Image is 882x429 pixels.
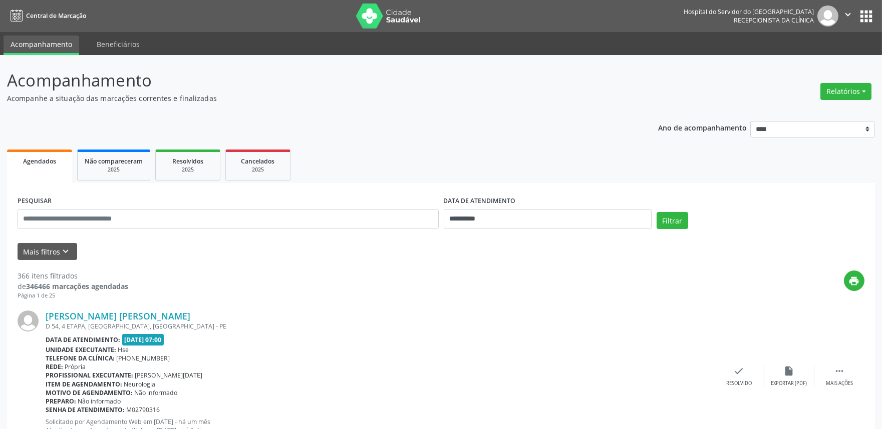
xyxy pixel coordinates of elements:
span: Não informado [78,397,121,405]
div: Hospital do Servidor do [GEOGRAPHIC_DATA] [684,7,814,16]
b: Unidade executante: [46,345,116,354]
b: Senha de atendimento: [46,405,125,414]
p: Acompanhe a situação das marcações correntes e finalizadas [7,93,615,103]
i:  [834,365,845,376]
span: Não compareceram [85,157,143,165]
button: Relatórios [820,83,871,100]
div: Mais ações [826,380,853,387]
div: Resolvido [726,380,752,387]
a: [PERSON_NAME] [PERSON_NAME] [46,310,190,321]
i: keyboard_arrow_down [61,246,72,257]
span: [PERSON_NAME][DATE] [135,371,203,379]
button: print [844,270,864,291]
b: Motivo de agendamento: [46,388,133,397]
b: Data de atendimento: [46,335,120,344]
span: [PHONE_NUMBER] [117,354,170,362]
i:  [842,9,853,20]
i: insert_drive_file [784,365,795,376]
a: Beneficiários [90,35,147,53]
label: DATA DE ATENDIMENTO [444,193,516,209]
b: Rede: [46,362,63,371]
a: Acompanhamento [4,35,79,55]
strong: 346466 marcações agendadas [26,281,128,291]
div: 2025 [233,166,283,173]
i: print [849,275,860,286]
span: [DATE] 07:00 [122,334,164,345]
b: Item de agendamento: [46,380,122,388]
span: Central de Marcação [26,11,86,20]
span: M02790316 [127,405,160,414]
b: Preparo: [46,397,76,405]
button:  [838,5,857,26]
a: Central de Marcação [7,7,86,24]
p: Acompanhamento [7,68,615,93]
span: Não informado [135,388,178,397]
i: check [734,365,745,376]
button: Filtrar [657,212,688,229]
span: Recepcionista da clínica [734,16,814,24]
span: Própria [65,362,86,371]
label: PESQUISAR [18,193,52,209]
img: img [817,5,838,26]
div: de [18,281,128,291]
span: Agendados [23,157,56,165]
span: Cancelados [241,157,275,165]
div: Exportar (PDF) [771,380,807,387]
div: 2025 [163,166,213,173]
button: Mais filtroskeyboard_arrow_down [18,243,77,260]
span: Neurologia [124,380,156,388]
div: 2025 [85,166,143,173]
span: Hse [118,345,129,354]
span: Resolvidos [172,157,203,165]
button: apps [857,7,875,25]
p: Ano de acompanhamento [658,121,747,133]
div: Página 1 de 25 [18,291,128,300]
div: D 54, 4 ETAPA, [GEOGRAPHIC_DATA], [GEOGRAPHIC_DATA] - PE [46,322,714,330]
div: 366 itens filtrados [18,270,128,281]
img: img [18,310,39,331]
b: Telefone da clínica: [46,354,115,362]
b: Profissional executante: [46,371,133,379]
